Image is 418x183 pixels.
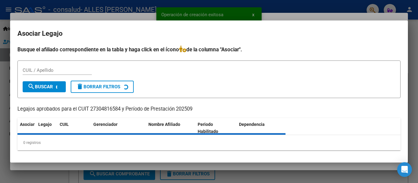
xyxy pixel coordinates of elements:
span: Borrar Filtros [76,84,120,90]
mat-icon: delete [76,83,84,90]
div: Open Intercom Messenger [397,162,412,177]
div: 0 registros [17,135,401,150]
datatable-header-cell: Legajo [36,118,57,138]
span: Nombre Afiliado [148,122,180,127]
span: CUIL [60,122,69,127]
datatable-header-cell: CUIL [57,118,91,138]
span: Dependencia [239,122,265,127]
span: Gerenciador [93,122,118,127]
span: Buscar [28,84,53,90]
span: Periodo Habilitado [198,122,218,134]
h4: Busque el afiliado correspondiente en la tabla y haga click en el ícono de la columna "Asociar". [17,46,401,53]
datatable-header-cell: Gerenciador [91,118,146,138]
mat-icon: search [28,83,35,90]
datatable-header-cell: Asociar [17,118,36,138]
datatable-header-cell: Nombre Afiliado [146,118,195,138]
button: Buscar [23,81,66,92]
datatable-header-cell: Periodo Habilitado [195,118,237,138]
span: Asociar [20,122,35,127]
button: Borrar Filtros [71,81,134,93]
datatable-header-cell: Dependencia [237,118,286,138]
p: Legajos aprobados para el CUIT 27304816584 y Período de Prestación 202509 [17,105,401,113]
span: Legajo [38,122,52,127]
h2: Asociar Legajo [17,28,401,39]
